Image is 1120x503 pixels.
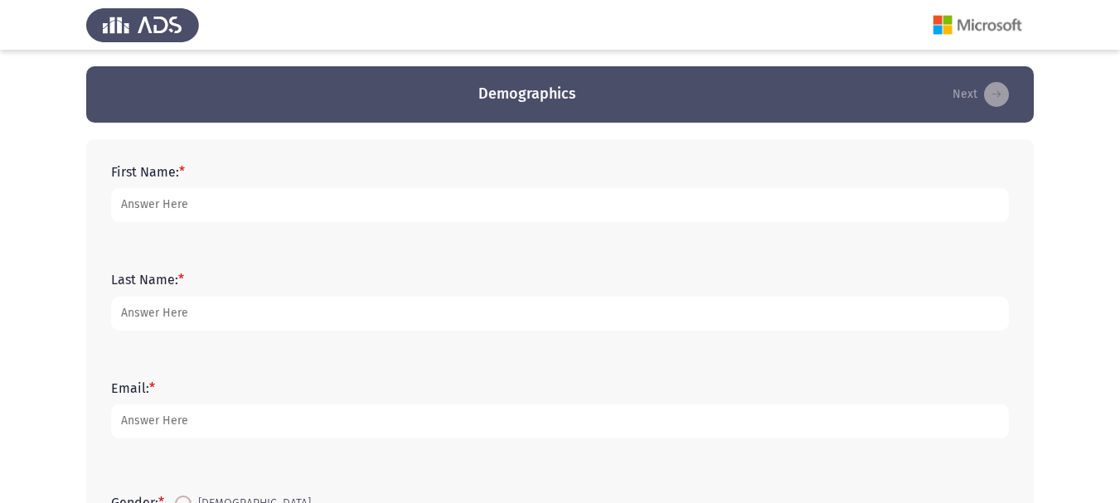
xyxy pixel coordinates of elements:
input: add answer text [111,188,1009,222]
button: load next page [948,81,1014,108]
img: Assessment logo of Microsoft (Word, Excel, PPT) [921,2,1034,48]
h3: Demographics [478,84,576,104]
input: add answer text [111,297,1009,331]
label: Email: [111,380,155,396]
label: First Name: [111,164,185,180]
img: Assess Talent Management logo [86,2,199,48]
input: add answer text [111,404,1009,438]
label: Last Name: [111,272,184,288]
